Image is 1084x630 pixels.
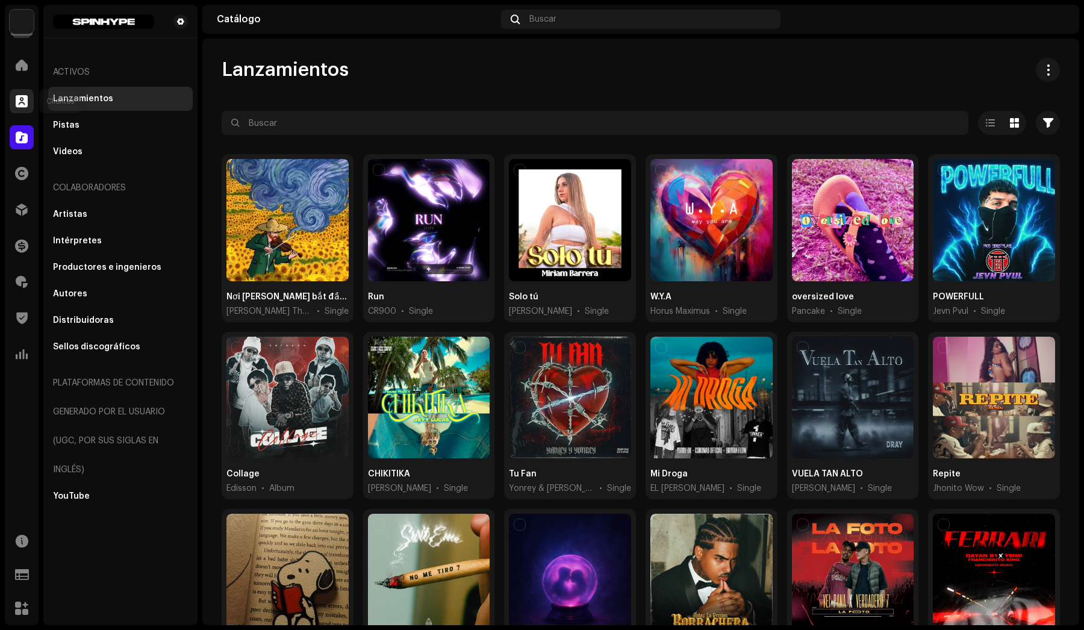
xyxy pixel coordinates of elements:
[933,468,961,480] div: Repite
[792,305,825,317] span: Pancake
[723,305,747,317] div: Single
[48,255,193,279] re-m-nav-item: Productores e ingenieros
[368,305,396,317] span: CR900
[830,305,833,317] span: •
[973,305,976,317] span: •
[607,482,631,494] div: Single
[222,111,968,135] input: Buscar
[997,482,1021,494] div: Single
[650,291,671,303] div: W.Y.A
[838,305,862,317] div: Single
[53,14,154,29] img: 630e00ce-e704-40ca-9944-2edf2d782b6e
[48,369,193,484] re-a-nav-header: Plataformas de contenido generado por el usuario (UGC, por sus siglas en inglés)
[325,305,349,317] div: Single
[729,482,732,494] span: •
[368,482,431,494] span: Jeyy Lucas
[48,87,193,111] re-m-nav-item: Lanzamientos
[650,482,724,494] span: EL YORDY DK
[48,58,193,87] re-a-nav-header: Activos
[53,342,140,352] div: Sellos discográficos
[509,291,538,303] div: Solo tú
[585,305,609,317] div: Single
[368,468,410,480] div: CHIKITIKA
[577,305,580,317] span: •
[48,202,193,226] re-m-nav-item: Artistas
[48,335,193,359] re-m-nav-item: Sellos discográficos
[226,291,349,303] div: Nơi tình yêu bắt đầu kết thúc
[226,482,257,494] span: Edisson
[226,305,312,317] span: Nguyen The Dat
[269,482,294,494] div: Album
[933,482,984,494] span: Jhonito Wow
[792,468,863,480] div: VUELA TAN ALTO
[650,468,688,480] div: Mi Droga
[53,236,102,246] div: Intérpretes
[317,305,320,317] span: •
[48,308,193,332] re-m-nav-item: Distribuidoras
[48,282,193,306] re-m-nav-item: Autores
[222,58,349,82] span: Lanzamientos
[53,263,161,272] div: Productores e ingenieros
[53,491,90,501] div: YouTube
[53,147,83,157] div: Videos
[48,484,193,508] re-m-nav-item: YouTube
[1045,10,1065,29] img: 2b12956c-959c-4964-9c70-a885b2d31789
[509,482,594,494] span: Yonrey & Yanley
[933,291,984,303] div: POWERFULL
[10,10,34,34] img: 40d31eee-25aa-4f8a-9761-0bbac6d73880
[436,482,439,494] span: •
[933,305,968,317] span: Jevn Pvul
[261,482,264,494] span: •
[53,94,113,104] div: Lanzamientos
[650,305,710,317] span: Horus Maximus
[599,482,602,494] span: •
[48,113,193,137] re-m-nav-item: Pistas
[737,482,761,494] div: Single
[226,468,260,480] div: Collage
[444,482,468,494] div: Single
[409,305,433,317] div: Single
[792,482,855,494] span: Dray
[48,173,193,202] re-a-nav-header: Colaboradores
[989,482,992,494] span: •
[48,140,193,164] re-m-nav-item: Videos
[509,468,537,480] div: Tu Fan
[368,291,384,303] div: Run
[401,305,404,317] span: •
[509,305,572,317] span: Miriam Barrera
[868,482,892,494] div: Single
[53,120,79,130] div: Pistas
[792,291,854,303] div: oversized love
[53,316,114,325] div: Distribuidoras
[53,289,87,299] div: Autores
[715,305,718,317] span: •
[981,305,1005,317] div: Single
[860,482,863,494] span: •
[217,14,496,24] div: Catálogo
[529,14,556,24] span: Buscar
[53,210,87,219] div: Artistas
[48,229,193,253] re-m-nav-item: Intérpretes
